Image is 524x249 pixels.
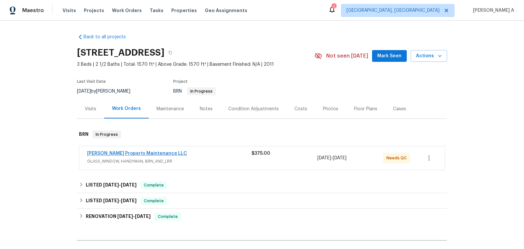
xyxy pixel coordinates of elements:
h6: LISTED [86,197,137,205]
span: [DATE] [333,156,346,160]
div: Maintenance [157,106,184,112]
div: Notes [200,106,213,112]
div: BRN In Progress [77,124,447,145]
div: Floor Plans [354,106,377,112]
span: Maestro [22,7,44,14]
span: Tasks [150,8,163,13]
span: - [103,198,137,203]
span: BRN [173,89,216,94]
span: Actions [416,52,442,60]
span: [DATE] [121,183,137,187]
span: Last Visit Date [77,80,106,83]
span: GLASS_WINDOW, HANDYMAN, BRN_AND_LRR [87,158,252,165]
div: Costs [294,106,307,112]
h6: RENOVATION [86,213,151,221]
span: Geo Assignments [205,7,247,14]
span: Visits [63,7,76,14]
button: Actions [411,50,447,62]
div: LISTED [DATE]-[DATE]Complete [77,193,447,209]
h6: LISTED [86,181,137,189]
a: Back to all projects [77,34,140,40]
span: [DATE] [103,183,119,187]
div: 1 [331,4,336,10]
span: 3 Beds | 2 1/2 Baths | Total: 1570 ft² | Above Grade: 1570 ft² | Basement Finished: N/A | 2011 [77,61,314,68]
div: Condition Adjustments [228,106,279,112]
div: Visits [85,106,96,112]
span: Not seen [DATE] [326,53,368,59]
span: Work Orders [112,7,142,14]
span: [DATE] [77,89,91,94]
span: [DATE] [317,156,331,160]
span: In Progress [188,89,215,93]
span: Properties [171,7,197,14]
span: Complete [141,182,166,188]
div: RENOVATION [DATE]-[DATE]Complete [77,209,447,224]
span: [PERSON_NAME] A [470,7,514,14]
a: [PERSON_NAME] Property Maintenance LLC [87,151,187,156]
span: - [117,214,151,219]
div: Cases [393,106,406,112]
div: Photos [323,106,338,112]
div: by [PERSON_NAME] [77,87,138,95]
span: Projects [84,7,104,14]
span: In Progress [93,131,121,138]
span: - [317,155,346,161]
span: - [103,183,137,187]
span: [DATE] [103,198,119,203]
span: Project [173,80,188,83]
h2: [STREET_ADDRESS] [77,49,164,56]
span: Mark Seen [377,52,402,60]
button: Copy Address [164,47,176,59]
span: [GEOGRAPHIC_DATA], [GEOGRAPHIC_DATA] [346,7,440,14]
div: Work Orders [112,105,141,112]
span: [DATE] [121,198,137,203]
span: Needs QC [386,155,409,161]
span: Complete [155,213,180,220]
h6: BRN [79,131,88,138]
span: [DATE] [117,214,133,219]
span: Complete [141,198,166,204]
div: LISTED [DATE]-[DATE]Complete [77,177,447,193]
span: $375.00 [252,151,270,156]
button: Mark Seen [372,50,407,62]
span: [DATE] [135,214,151,219]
